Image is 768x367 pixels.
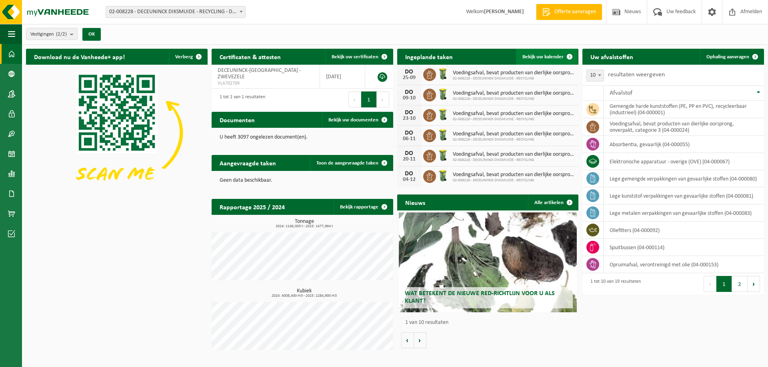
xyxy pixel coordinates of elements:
span: 2024: 1146,003 t - 2025: 1477,964 t [216,224,393,228]
h2: Download nu de Vanheede+ app! [26,49,133,64]
span: Wat betekent de nieuwe RED-richtlijn voor u als klant? [405,290,555,304]
td: opruimafval, verontreinigd met olie (04-000153) [604,256,764,273]
button: 2 [732,276,748,292]
td: lege metalen verpakkingen van gevaarlijke stoffen (04-000083) [604,204,764,222]
button: OK [82,28,101,41]
div: DO [401,130,417,136]
div: DO [401,171,417,177]
img: Download de VHEPlus App [26,65,208,200]
h2: Certificaten & attesten [212,49,289,64]
button: Volgende [414,332,426,348]
button: Vestigingen(2/2) [26,28,78,40]
td: lege gemengde verpakkingen van gevaarlijke stoffen (04-000080) [604,170,764,187]
div: 1 tot 10 van 19 resultaten [586,275,641,293]
td: elektronische apparatuur - overige (OVE) (04-000067) [604,153,764,170]
td: spuitbussen (04-000114) [604,239,764,256]
a: Toon de aangevraagde taken [310,155,392,171]
h2: Rapportage 2025 / 2024 [212,199,293,214]
span: Vestigingen [30,28,67,40]
div: DO [401,69,417,75]
td: gemengde harde kunststoffen (PE, PP en PVC), recycleerbaar (industrieel) (04-000001) [604,101,764,118]
span: 10 [587,70,604,81]
a: Bekijk uw documenten [322,112,392,128]
span: Offerte aanvragen [552,8,598,16]
span: 2024: 4008,400 m3 - 2025: 2284,900 m3 [216,294,393,298]
div: DO [401,150,417,157]
div: 20-11 [401,157,417,162]
span: 02-008228 - DECEUNINCK DIKSMUIDE - RECYCLING - DIKSMUIDE [106,6,246,18]
button: 1 [716,276,732,292]
img: WB-0140-HPE-GN-50 [436,67,450,81]
p: 1 van 10 resultaten [405,320,575,325]
div: 1 tot 1 van 1 resultaten [216,91,265,108]
span: Ophaling aanvragen [706,54,749,60]
span: 02-008228 - DECEUNINCK DIKSMUIDE - RECYCLING [453,178,575,183]
span: 10 [586,69,604,81]
img: WB-0140-HPE-GN-50 [436,108,450,121]
span: Voedingsafval, bevat producten van dierlijke oorsprong, onverpakt, categorie 3 [453,131,575,137]
span: Voedingsafval, bevat producten van dierlijke oorsprong, onverpakt, categorie 3 [453,151,575,158]
td: voedingsafval, bevat producten van dierlijke oorsprong, onverpakt, categorie 3 (04-000024) [604,118,764,136]
span: VLA702709 [218,80,314,87]
span: 02-008228 - DECEUNINCK DIKSMUIDE - RECYCLING [453,117,575,122]
div: 25-09 [401,75,417,81]
h3: Tonnage [216,219,393,228]
div: DO [401,89,417,95]
label: resultaten weergeven [608,71,665,78]
p: Geen data beschikbaar. [220,178,385,183]
h2: Uw afvalstoffen [582,49,641,64]
span: Toon de aangevraagde taken [316,161,378,166]
div: 04-12 [401,177,417,183]
button: Next [748,276,760,292]
span: 02-008228 - DECEUNINCK DIKSMUIDE - RECYCLING [453,158,575,163]
span: 02-008228 - DECEUNINCK DIKSMUIDE - RECYCLING [453,76,575,81]
span: Verberg [175,54,193,60]
p: U heeft 3097 ongelezen document(en). [220,135,385,140]
h2: Documenten [212,112,263,127]
span: Afvalstof [610,90,632,96]
strong: [PERSON_NAME] [484,9,524,15]
img: WB-0140-HPE-GN-50 [436,128,450,142]
count: (2/2) [56,32,67,37]
td: absorbentia, gevaarlijk (04-000055) [604,136,764,153]
img: WB-0140-HPE-GN-50 [436,169,450,183]
div: 06-11 [401,136,417,142]
h2: Aangevraagde taken [212,155,284,171]
a: Offerte aanvragen [536,4,602,20]
span: DECEUNINCK-[GEOGRAPHIC_DATA] - ZWEVEZELE [218,67,301,80]
td: lege kunststof verpakkingen van gevaarlijke stoffen (04-000081) [604,187,764,204]
button: Next [377,91,389,107]
button: Previous [348,91,361,107]
button: Previous [704,276,716,292]
td: oliefilters (04-000092) [604,222,764,239]
div: 23-10 [401,116,417,121]
a: Bekijk uw certificaten [325,49,392,65]
a: Bekijk rapportage [334,199,392,215]
span: Voedingsafval, bevat producten van dierlijke oorsprong, onverpakt, categorie 3 [453,111,575,117]
div: 09-10 [401,95,417,101]
a: Ophaling aanvragen [700,49,763,65]
a: Alle artikelen [528,194,578,210]
span: Bekijk uw documenten [328,117,378,123]
h2: Ingeplande taken [397,49,461,64]
img: WB-0140-HPE-GN-50 [436,149,450,162]
span: Voedingsafval, bevat producten van dierlijke oorsprong, onverpakt, categorie 3 [453,70,575,76]
a: Wat betekent de nieuwe RED-richtlijn voor u als klant? [399,212,577,312]
span: Bekijk uw certificaten [332,54,378,60]
img: WB-0140-HPE-GN-50 [436,87,450,101]
span: Bekijk uw kalender [522,54,564,60]
a: Bekijk uw kalender [516,49,578,65]
span: Voedingsafval, bevat producten van dierlijke oorsprong, onverpakt, categorie 3 [453,90,575,97]
span: Voedingsafval, bevat producten van dierlijke oorsprong, onverpakt, categorie 3 [453,172,575,178]
h3: Kubiek [216,288,393,298]
span: 02-008228 - DECEUNINCK DIKSMUIDE - RECYCLING [453,137,575,142]
button: Vorige [401,332,414,348]
span: 02-008228 - DECEUNINCK DIKSMUIDE - RECYCLING [453,97,575,101]
div: DO [401,109,417,116]
h2: Nieuws [397,194,433,210]
span: 02-008228 - DECEUNINCK DIKSMUIDE - RECYCLING - DIKSMUIDE [106,6,245,18]
button: 1 [361,91,377,107]
td: [DATE] [320,65,365,89]
button: Verberg [169,49,207,65]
